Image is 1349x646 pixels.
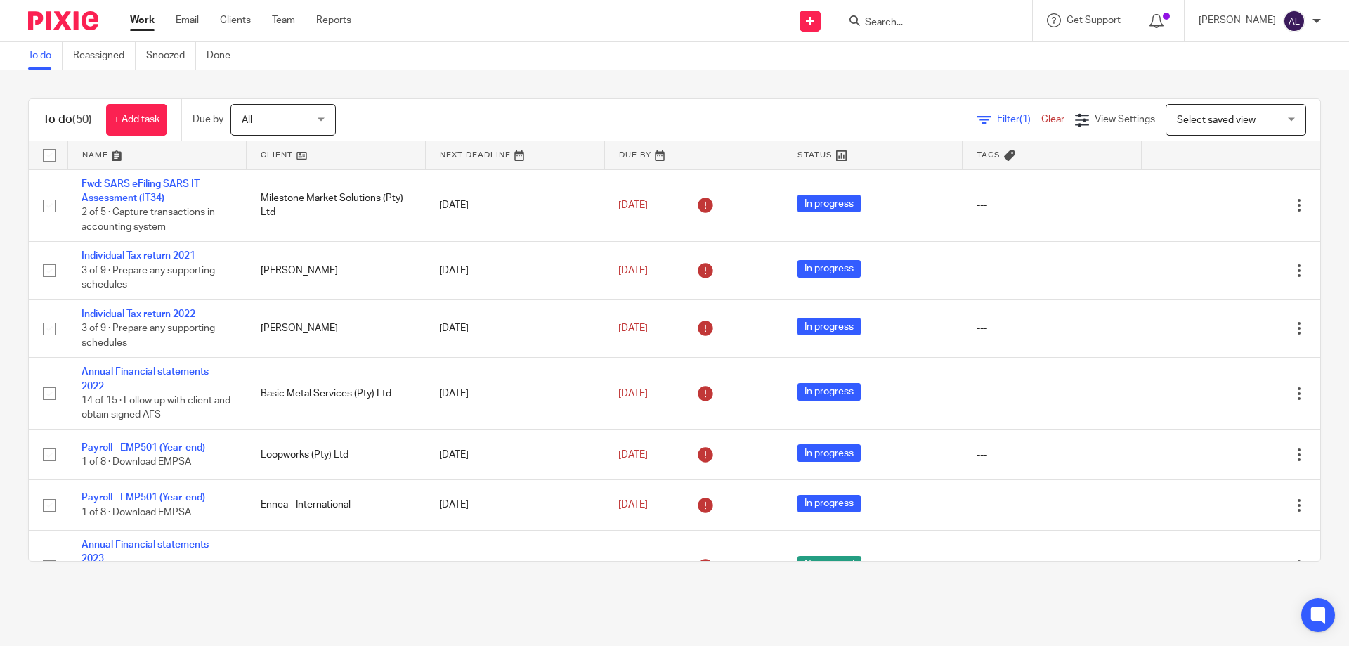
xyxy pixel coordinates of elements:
[977,198,1128,212] div: ---
[618,450,648,460] span: [DATE]
[193,112,223,127] p: Due by
[977,264,1128,278] div: ---
[28,11,98,30] img: Pixie
[618,266,648,276] span: [DATE]
[618,500,648,510] span: [DATE]
[82,323,215,348] span: 3 of 9 · Prepare any supporting schedules
[72,114,92,125] span: (50)
[82,309,195,319] a: Individual Tax return 2022
[82,207,215,232] span: 2 of 5 · Capture transactions in accounting system
[247,430,426,480] td: Loopworks (Pty) Ltd
[247,530,426,602] td: Basic Metal Services (Pty) Ltd
[73,42,136,70] a: Reassigned
[82,266,215,290] span: 3 of 9 · Prepare any supporting schedules
[176,13,199,27] a: Email
[425,358,604,430] td: [DATE]
[82,457,191,467] span: 1 of 8 · Download EMPSA
[797,444,861,462] span: In progress
[997,115,1041,124] span: Filter
[82,493,205,503] a: Payroll - EMP501 (Year-end)
[82,251,195,261] a: Individual Tax return 2021
[864,17,990,30] input: Search
[220,13,251,27] a: Clients
[316,13,351,27] a: Reports
[1095,115,1155,124] span: View Settings
[618,389,648,399] span: [DATE]
[1019,115,1031,124] span: (1)
[247,358,426,430] td: Basic Metal Services (Pty) Ltd
[797,495,861,512] span: In progress
[1283,10,1305,32] img: svg%3E
[425,299,604,357] td: [DATE]
[1199,13,1276,27] p: [PERSON_NAME]
[247,299,426,357] td: [PERSON_NAME]
[1041,115,1064,124] a: Clear
[82,367,209,391] a: Annual Financial statements 2022
[977,387,1128,401] div: ---
[425,430,604,480] td: [DATE]
[43,112,92,127] h1: To do
[797,556,861,574] span: Not started
[977,448,1128,462] div: ---
[242,115,252,125] span: All
[1067,15,1121,25] span: Get Support
[247,242,426,299] td: [PERSON_NAME]
[207,42,241,70] a: Done
[977,321,1128,335] div: ---
[1177,115,1256,125] span: Select saved view
[425,480,604,530] td: [DATE]
[247,480,426,530] td: Ennea - International
[82,540,209,564] a: Annual Financial statements 2023
[28,42,63,70] a: To do
[425,242,604,299] td: [DATE]
[797,195,861,212] span: In progress
[146,42,196,70] a: Snoozed
[82,443,205,453] a: Payroll - EMP501 (Year-end)
[425,169,604,242] td: [DATE]
[797,383,861,401] span: In progress
[618,323,648,333] span: [DATE]
[618,200,648,210] span: [DATE]
[106,104,167,136] a: + Add task
[82,508,191,517] span: 1 of 8 · Download EMPSA
[797,260,861,278] span: In progress
[82,396,230,420] span: 14 of 15 · Follow up with client and obtain signed AFS
[130,13,155,27] a: Work
[977,498,1128,512] div: ---
[977,151,1001,159] span: Tags
[247,169,426,242] td: Milestone Market Solutions (Pty) Ltd
[82,179,200,203] a: Fwd: SARS eFiling SARS IT Assessment (IT34)
[425,530,604,602] td: [DATE]
[797,318,861,335] span: In progress
[272,13,295,27] a: Team
[977,560,1128,574] div: ---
